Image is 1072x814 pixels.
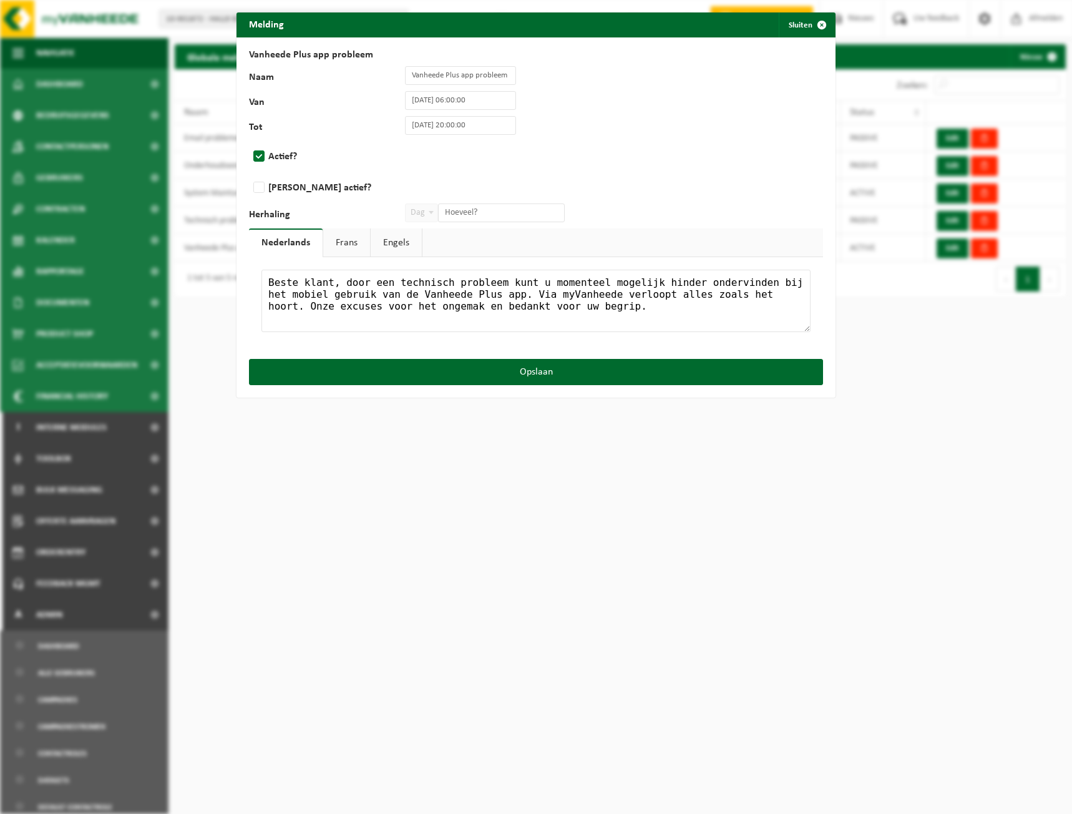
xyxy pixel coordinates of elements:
[249,359,823,385] button: Opslaan
[405,91,516,110] input: 15/10/1991 14:15:20
[249,97,405,110] label: Van
[236,12,296,36] h2: Melding
[249,210,405,222] label: Herhaling
[249,50,823,60] h2: Vanheede Plus app probleem
[249,228,323,257] a: Nederlands
[779,12,834,37] button: Sluiten
[406,204,437,222] span: Dag
[249,72,405,85] label: Naam
[323,228,370,257] a: Frans
[438,203,565,222] input: Hoeveel?
[251,147,407,166] label: Actief?
[261,270,811,332] textarea: Beste klant, door een technisch probleem kunt u momenteel mogelijk hinder ondervinden bij het mob...
[249,122,405,135] label: Tot
[371,228,422,257] a: Engels
[405,66,516,85] input: Systeem onderhoud
[405,203,438,222] span: Dag
[251,179,407,197] label: [PERSON_NAME] actief?
[405,116,516,135] input: 04/11/2019 08:59:02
